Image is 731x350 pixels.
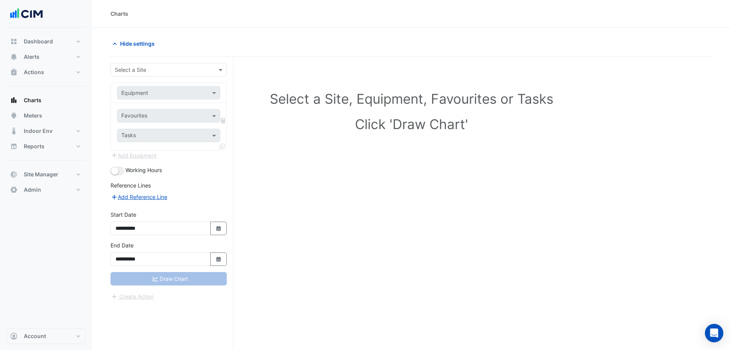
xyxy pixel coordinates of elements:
[24,186,41,194] span: Admin
[111,181,151,189] label: Reference Lines
[215,256,222,262] fa-icon: Select Date
[120,40,155,48] span: Hide settings
[10,112,18,119] app-icon: Meters
[10,96,18,104] app-icon: Charts
[24,96,41,104] span: Charts
[10,53,18,61] app-icon: Alerts
[219,143,225,149] span: Clone Favourites and Tasks from this Equipment to other Equipment
[6,139,86,154] button: Reports
[24,143,45,150] span: Reports
[24,53,40,61] span: Alerts
[24,38,53,45] span: Dashboard
[24,68,44,76] span: Actions
[6,167,86,182] button: Site Manager
[127,91,696,107] h1: Select a Site, Equipment, Favourites or Tasks
[10,38,18,45] app-icon: Dashboard
[705,324,723,342] div: Open Intercom Messenger
[111,192,168,201] button: Add Reference Line
[10,186,18,194] app-icon: Admin
[24,171,58,178] span: Site Manager
[111,211,136,219] label: Start Date
[120,111,147,121] div: Favourites
[24,112,42,119] span: Meters
[111,37,160,50] button: Hide settings
[10,171,18,178] app-icon: Site Manager
[6,34,86,49] button: Dashboard
[9,6,44,22] img: Company Logo
[24,127,53,135] span: Indoor Env
[6,93,86,108] button: Charts
[10,68,18,76] app-icon: Actions
[6,182,86,197] button: Admin
[6,328,86,344] button: Account
[215,225,222,232] fa-icon: Select Date
[10,143,18,150] app-icon: Reports
[111,292,154,299] app-escalated-ticket-create-button: Please correct errors first
[120,131,136,141] div: Tasks
[220,117,227,124] span: Choose Function
[10,127,18,135] app-icon: Indoor Env
[6,65,86,80] button: Actions
[111,10,128,18] div: Charts
[6,49,86,65] button: Alerts
[111,241,134,249] label: End Date
[6,123,86,139] button: Indoor Env
[24,332,46,340] span: Account
[127,116,696,132] h1: Click 'Draw Chart'
[6,108,86,123] button: Meters
[125,167,162,173] span: Working Hours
